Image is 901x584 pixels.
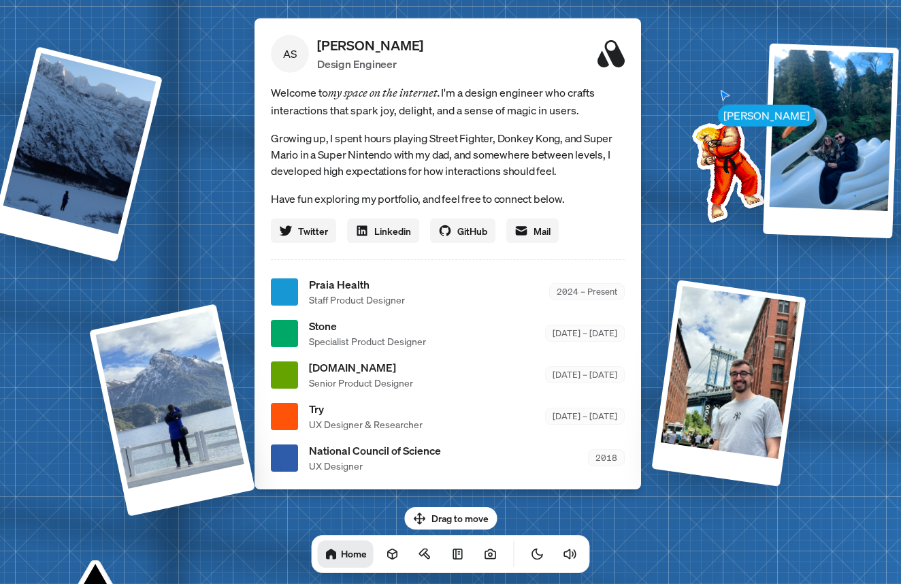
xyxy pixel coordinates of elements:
a: Home [318,540,374,568]
div: [DATE] – [DATE] [545,408,625,425]
a: GitHub [430,218,495,243]
p: Growing up, I spent hours playing Street Fighter, Donkey Kong, and Super Mario in a Super Nintend... [271,130,625,179]
span: Staff Product Designer [309,293,405,307]
span: Welcome to I'm a design engineer who crafts interactions that spark joy, delight, and a sense of ... [271,84,625,119]
span: National Council of Science [309,442,441,459]
span: Mail [534,224,551,238]
a: Twitter [271,218,336,243]
div: [DATE] – [DATE] [545,325,625,342]
p: [PERSON_NAME] [317,35,423,56]
span: Specialist Product Designer [309,334,426,348]
span: Praia Health [309,276,405,293]
span: Twitter [298,224,328,238]
span: [DOMAIN_NAME] [309,359,413,376]
a: Linkedin [347,218,419,243]
div: 2018 [588,449,625,466]
h1: Home [341,547,367,560]
button: Toggle Audio [557,540,584,568]
p: Have fun exploring my portfolio, and feel free to connect below. [271,190,625,208]
span: Stone [309,318,426,334]
a: Mail [506,218,559,243]
img: Profile example [657,99,794,237]
span: Linkedin [374,224,411,238]
em: my space on the internet. [328,86,441,99]
button: Toggle Theme [524,540,551,568]
span: UX Designer & Researcher [309,417,423,432]
span: GitHub [457,224,487,238]
span: AS [271,35,309,73]
div: [DATE] – [DATE] [545,366,625,383]
div: 2024 – Present [549,283,625,300]
span: Senior Product Designer [309,376,413,390]
span: Try [309,401,423,417]
span: UX Designer [309,459,441,473]
p: Design Engineer [317,56,423,72]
